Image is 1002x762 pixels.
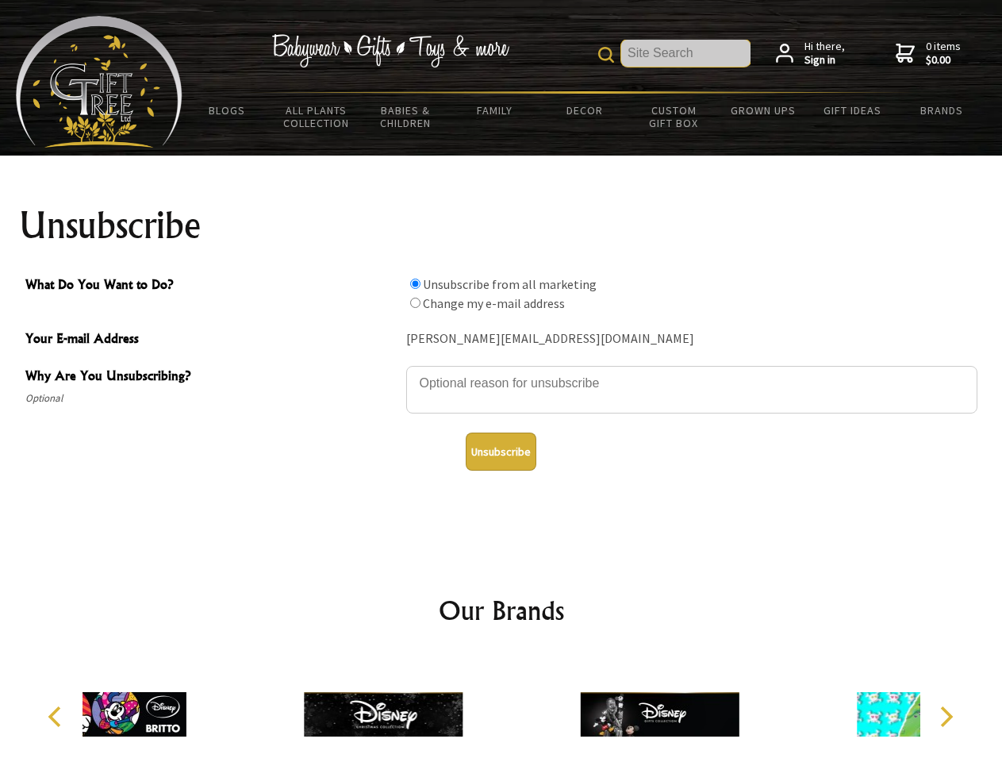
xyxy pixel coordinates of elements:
a: BLOGS [182,94,272,127]
span: What Do You Want to Do? [25,275,398,298]
img: product search [598,47,614,63]
a: Hi there,Sign in [776,40,845,67]
span: Why Are You Unsubscribing? [25,366,398,389]
a: Custom Gift Box [629,94,719,140]
a: Brands [897,94,987,127]
a: Decor [539,94,629,127]
input: What Do You Want to Do? [410,279,420,289]
label: Unsubscribe from all marketing [423,276,597,292]
span: 0 items [926,39,961,67]
span: Optional [25,389,398,408]
button: Next [928,699,963,734]
h1: Unsubscribe [19,206,984,244]
button: Unsubscribe [466,433,536,471]
img: Babywear - Gifts - Toys & more [271,34,509,67]
img: Babyware - Gifts - Toys and more... [16,16,182,148]
textarea: Why Are You Unsubscribing? [406,366,977,414]
strong: $0.00 [926,53,961,67]
span: Hi there, [804,40,845,67]
label: Change my e-mail address [423,295,565,311]
a: Grown Ups [718,94,808,127]
a: 0 items$0.00 [896,40,961,67]
input: Site Search [621,40,751,67]
strong: Sign in [804,53,845,67]
div: [PERSON_NAME][EMAIL_ADDRESS][DOMAIN_NAME] [406,327,977,352]
h2: Our Brands [32,591,971,629]
span: Your E-mail Address [25,329,398,352]
a: Gift Ideas [808,94,897,127]
input: What Do You Want to Do? [410,298,420,308]
button: Previous [40,699,75,734]
a: All Plants Collection [272,94,362,140]
a: Family [451,94,540,127]
a: Babies & Children [361,94,451,140]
